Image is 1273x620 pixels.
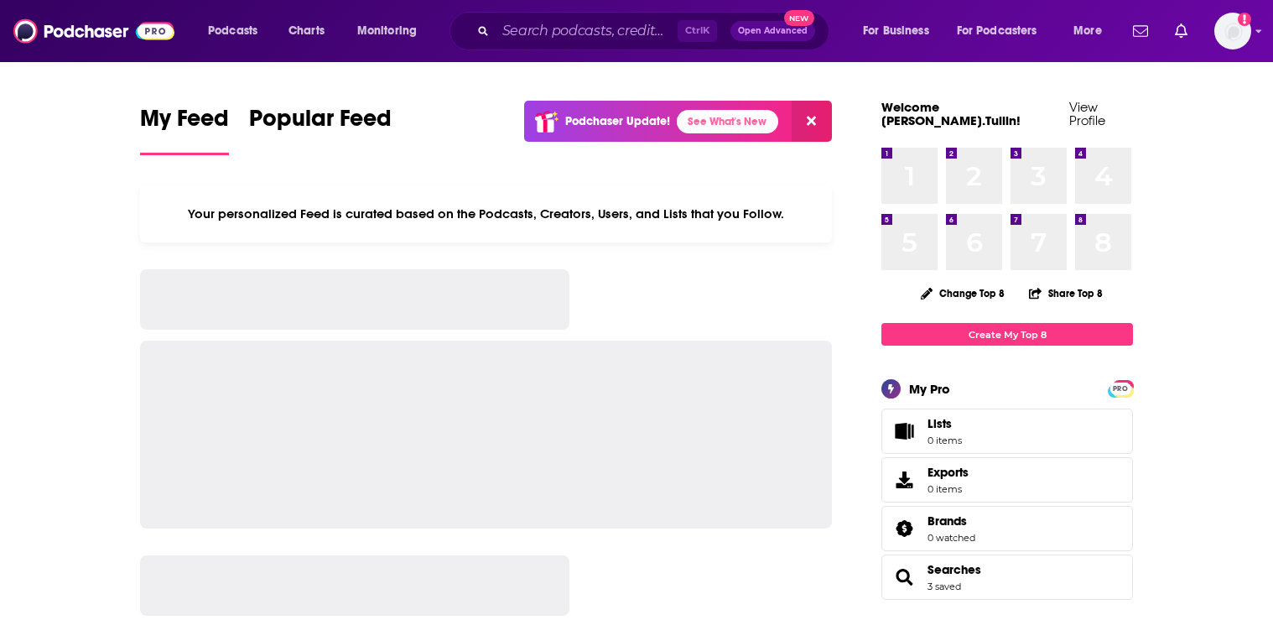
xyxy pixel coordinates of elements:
button: Change Top 8 [911,283,1015,304]
button: open menu [946,18,1062,44]
span: 0 items [927,483,969,495]
img: User Profile [1214,13,1251,49]
span: My Feed [140,104,229,143]
a: 0 watched [927,532,975,544]
a: View Profile [1069,99,1105,128]
div: My Pro [909,381,950,397]
span: Monitoring [357,19,417,43]
span: Lists [887,419,921,443]
a: Popular Feed [249,104,392,155]
button: open menu [1062,18,1123,44]
span: More [1073,19,1102,43]
a: Exports [881,457,1133,503]
div: Search podcasts, credits, & more... [465,12,845,50]
span: Searches [881,555,1133,600]
span: PRO [1110,383,1130,395]
a: Brands [927,513,975,529]
span: Lists [927,416,962,431]
span: Ctrl K [678,20,717,42]
span: Brands [927,513,967,529]
a: Charts [278,18,335,44]
a: See What's New [677,110,778,133]
a: My Feed [140,104,229,155]
span: Open Advanced [738,27,808,35]
button: Show profile menu [1214,13,1251,49]
span: 0 items [927,435,962,446]
p: Podchaser Update! [565,114,670,128]
a: Welcome [PERSON_NAME].Tullin! [881,99,1021,128]
span: Exports [927,465,969,480]
a: Brands [887,517,921,540]
a: Show notifications dropdown [1126,17,1155,45]
button: open menu [346,18,439,44]
span: Lists [927,416,952,431]
span: Podcasts [208,19,257,43]
span: New [784,10,814,26]
a: Searches [927,562,981,577]
a: Lists [881,409,1133,454]
img: Podchaser - Follow, Share and Rate Podcasts [13,15,174,47]
span: Logged in as Maria.Tullin [1214,13,1251,49]
a: Searches [887,565,921,589]
div: Your personalized Feed is curated based on the Podcasts, Creators, Users, and Lists that you Follow. [140,185,832,242]
span: For Business [863,19,929,43]
a: 3 saved [927,581,961,592]
svg: Add a profile image [1238,13,1251,26]
input: Search podcasts, credits, & more... [496,18,678,44]
a: Create My Top 8 [881,323,1133,346]
span: For Podcasters [957,19,1037,43]
span: Charts [288,19,325,43]
button: open menu [851,18,950,44]
button: Share Top 8 [1028,277,1104,310]
button: open menu [196,18,279,44]
span: Popular Feed [249,104,392,143]
a: Show notifications dropdown [1168,17,1194,45]
span: Exports [887,468,921,492]
a: PRO [1110,382,1130,394]
span: Brands [881,506,1133,551]
button: Open AdvancedNew [730,21,815,41]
